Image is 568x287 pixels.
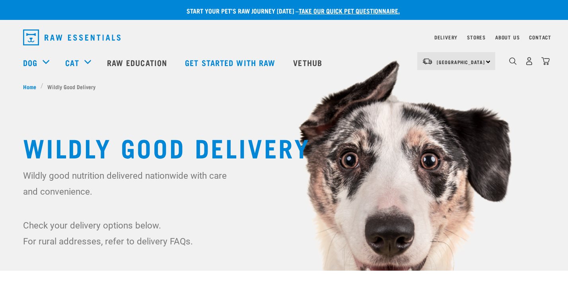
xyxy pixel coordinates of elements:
[467,36,486,39] a: Stores
[529,36,551,39] a: Contact
[17,26,551,49] nav: dropdown navigation
[437,61,485,63] span: [GEOGRAPHIC_DATA]
[23,168,232,199] p: Wildly good nutrition delivered nationwide with care and convenience.
[525,57,533,65] img: user.png
[422,58,433,65] img: van-moving.png
[23,29,121,45] img: Raw Essentials Logo
[23,217,232,249] p: Check your delivery options below. For rural addresses, refer to delivery FAQs.
[495,36,519,39] a: About Us
[23,82,545,91] nav: breadcrumbs
[299,9,400,12] a: take our quick pet questionnaire.
[177,47,285,78] a: Get started with Raw
[285,47,332,78] a: Vethub
[434,36,457,39] a: Delivery
[23,57,37,68] a: Dog
[509,57,517,65] img: home-icon-1@2x.png
[99,47,177,78] a: Raw Education
[23,133,545,161] h1: Wildly Good Delivery
[23,82,36,91] span: Home
[23,82,41,91] a: Home
[541,57,550,65] img: home-icon@2x.png
[65,57,79,68] a: Cat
